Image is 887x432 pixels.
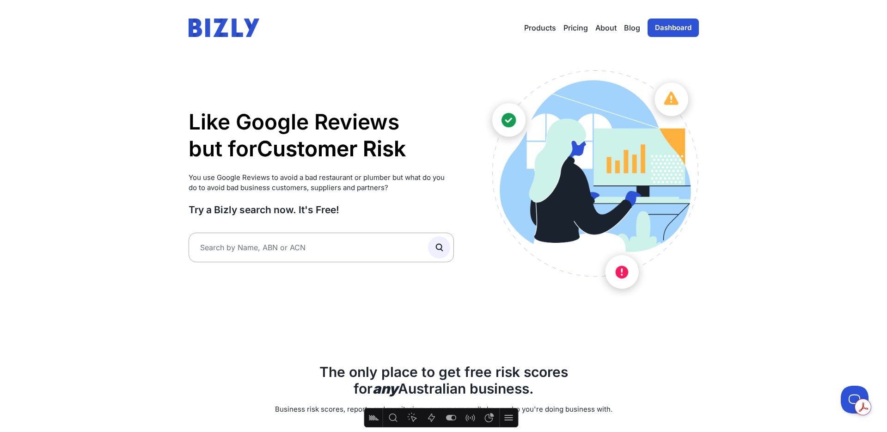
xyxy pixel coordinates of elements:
[841,386,869,413] iframe: Toggle Customer Support
[189,233,454,262] input: Search by Name, ABN or ACN
[624,22,640,33] a: Blog
[563,22,588,33] a: Pricing
[524,22,556,33] button: Products
[189,173,454,193] p: You use Google Reviews to avoid a bad restaurant or plumber but what do you do to avoid bad busin...
[648,19,699,37] a: Dashboard
[189,364,699,397] h2: The only place to get free risk scores for Australian business.
[189,404,699,415] p: Business risk scores, reports and monitoring - so you can really know who you're doing business w...
[373,380,398,397] b: any
[257,136,406,162] li: Customer Risk
[595,22,617,33] a: About
[189,109,454,162] h1: Like Google Reviews but for
[189,204,454,216] h3: Try a Bizly search now. It's Free!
